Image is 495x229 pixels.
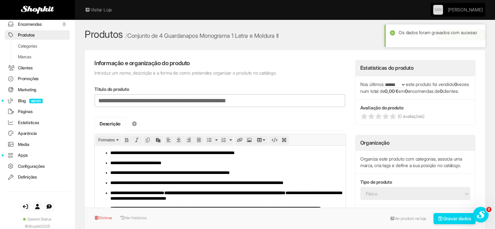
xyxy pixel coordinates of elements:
a: Clientes [5,63,70,73]
button: Eliminar [94,213,116,223]
a: Apps [5,150,70,160]
h3: Organização [360,140,390,146]
button: Ver histórico [117,213,147,223]
div: Paste [153,136,163,145]
a: System Status [5,216,70,222]
a: Media [5,140,70,149]
a: Shopkit [28,224,41,229]
strong: 0 [440,88,443,94]
h3: Estatísticas do produto [360,65,414,71]
a: MW [433,5,443,15]
i: Adicionar separador [131,122,137,126]
div: Bullet list [205,136,219,145]
div: Insert/edit link [234,136,244,145]
a: Categorias [5,41,70,51]
h4: Informação e organização do produto [94,60,345,66]
span: Físico [366,188,456,200]
div: Align left [164,136,174,145]
span: / [125,32,127,39]
span: (0 avaliações) [398,113,424,120]
a: Conta [33,202,42,211]
a: Ver produto na loja [387,214,430,223]
a: Marcas [5,52,70,62]
div: Source code [269,136,279,145]
a: Descrição [94,117,126,131]
label: Título do produto [94,86,129,93]
div: Numbered list [219,136,233,145]
div: Italic [132,136,142,145]
div: Insert/edit image [244,136,254,145]
a: Definições [5,172,70,182]
div: Align center [174,136,184,145]
p: Organiza este produto com categorias, associa uma marca, cria tags e define a sua posição no catá... [360,156,470,169]
a: Promoções [5,74,70,83]
span: Formatos [98,138,115,142]
small: Conjunto de 4 Guardanapos Monograma 1 Letra e Moldura II [125,32,278,39]
label: Tipo de produto [360,179,392,185]
div: Justify [194,136,204,145]
img: Shopkit [21,6,54,14]
iframe: Intercom live chat [473,207,488,222]
div: Bold [122,136,132,145]
a: Estatísticas [5,118,70,127]
button: Gravar dados [433,213,476,224]
span: Os dados foram gravados com sucesso [399,30,477,35]
a: Aparência [5,129,70,138]
label: Avaliação do produto [360,105,404,111]
a: Produtos [85,28,123,40]
a: Visitar Loja [85,7,112,13]
span: 2 [486,207,491,212]
strong: 0,00 € [385,88,398,94]
a: Sair [21,202,30,211]
span: System Status [27,217,51,222]
p: Nos últimos este produto foi vendido vezes num total de em encomendas de clientes. [360,81,470,94]
a: [PERSON_NAME] [448,3,482,16]
a: Marketing [5,85,70,94]
p: Introduz um nome, descrição e a forma de como pretendes organizar o produto no catálogo. [94,70,345,76]
span: 0 [62,21,66,27]
div: Table [254,136,268,145]
span: NOVO [29,99,43,103]
a: Suporte [44,202,54,211]
a: Encomendas0 [5,20,70,29]
a: BlogNOVO [5,96,70,106]
a: Produtos [5,30,70,40]
a: (0 avaliações) [360,113,470,120]
a: Páginas [5,107,70,116]
strong: 0 [454,81,457,87]
span: © 2025 [25,224,50,229]
strong: 0 [405,88,408,94]
div: Align right [184,136,194,145]
div: Fullscreen [279,136,289,145]
a: Configurações [5,162,70,171]
div: Copy [143,136,153,145]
